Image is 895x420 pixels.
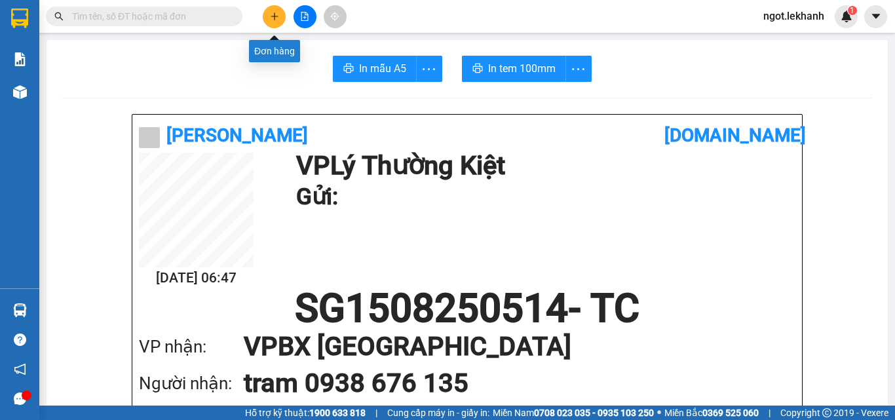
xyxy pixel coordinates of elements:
button: aim [324,5,347,28]
strong: 0369 525 060 [702,408,759,418]
span: Miền Nam [493,406,654,420]
span: more [566,61,591,77]
img: icon-new-feature [841,10,852,22]
span: file-add [300,12,309,21]
span: In mẫu A5 [359,60,406,77]
img: warehouse-icon [13,85,27,99]
button: printerIn tem 100mm [462,56,566,82]
span: caret-down [870,10,882,22]
span: aim [330,12,339,21]
b: [PERSON_NAME] [166,124,308,146]
div: Người nhận: [139,370,244,397]
img: logo-vxr [11,9,28,28]
span: Hỗ trợ kỹ thuật: [245,406,366,420]
input: Tìm tên, số ĐT hoặc mã đơn [72,9,227,24]
span: search [54,12,64,21]
button: printerIn mẫu A5 [333,56,417,82]
span: | [375,406,377,420]
img: warehouse-icon [13,303,27,317]
h2: [DATE] 06:47 [139,267,254,289]
span: 1 [850,6,854,15]
span: copyright [822,408,831,417]
button: file-add [294,5,316,28]
h1: SG1508250514 - TC [139,289,795,328]
button: caret-down [864,5,887,28]
span: In tem 100mm [488,60,556,77]
span: Miền Bắc [664,406,759,420]
button: more [565,56,592,82]
span: question-circle [14,334,26,346]
span: more [417,61,442,77]
span: plus [270,12,279,21]
span: notification [14,363,26,375]
h1: VP Lý Thường Kiệt [296,153,789,179]
span: Cung cấp máy in - giấy in: [387,406,489,420]
span: message [14,392,26,405]
b: [DOMAIN_NAME] [664,124,806,146]
span: | [769,406,771,420]
img: solution-icon [13,52,27,66]
span: printer [343,63,354,75]
h1: tram 0938 676 135 [244,365,769,402]
strong: 0708 023 035 - 0935 103 250 [534,408,654,418]
strong: 1900 633 818 [309,408,366,418]
h1: Gửi: [296,179,789,215]
span: ngot.lekhanh [753,8,835,24]
h1: VP BX [GEOGRAPHIC_DATA] [244,328,769,365]
span: printer [472,63,483,75]
button: more [416,56,442,82]
div: VP nhận: [139,334,244,360]
span: ⚪️ [657,410,661,415]
button: plus [263,5,286,28]
sup: 1 [848,6,857,15]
